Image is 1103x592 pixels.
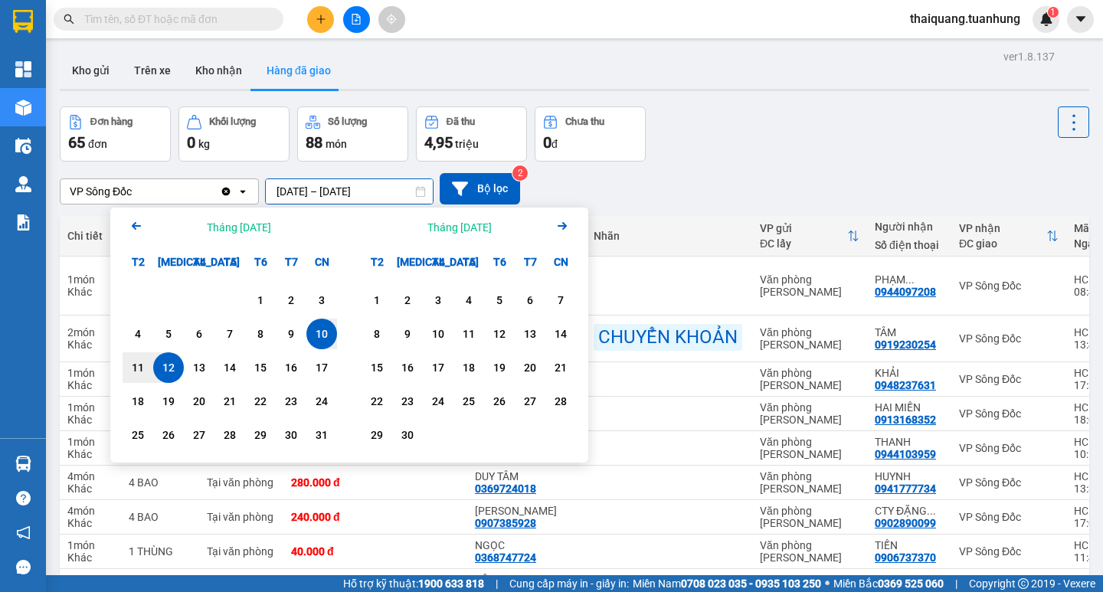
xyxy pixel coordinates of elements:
[545,319,576,349] div: Choose Chủ Nhật, tháng 09 14 2025. It's available.
[878,577,944,590] strong: 0369 525 060
[484,319,515,349] div: Choose Thứ Sáu, tháng 09 12 2025. It's available.
[219,358,241,377] div: 14
[515,247,545,277] div: T7
[752,216,867,257] th: Toggle SortBy
[875,239,944,251] div: Số điện thoại
[553,217,571,235] svg: Arrow Right
[129,476,191,489] div: 4 BAO
[959,222,1046,234] div: VP nhận
[475,517,536,529] div: 0907385928
[959,545,1059,558] div: VP Sông Đốc
[760,367,859,391] div: Văn phòng [PERSON_NAME]
[875,482,936,495] div: 0941777734
[158,325,179,343] div: 5
[88,138,107,150] span: đơn
[110,208,588,463] div: Calendar.
[214,319,245,349] div: Choose Thứ Năm, tháng 08 7 2025. It's available.
[219,426,241,444] div: 28
[1018,578,1029,589] span: copyright
[489,358,510,377] div: 19
[427,220,492,235] div: Tháng [DATE]
[423,319,453,349] div: Choose Thứ Tư, tháng 09 10 2025. It's available.
[760,436,859,460] div: Văn phòng [PERSON_NAME]
[328,116,367,127] div: Số lượng
[458,325,479,343] div: 11
[67,339,113,351] div: Khác
[875,401,944,414] div: HAI MIỀN
[280,392,302,410] div: 23
[484,247,515,277] div: T6
[458,291,479,309] div: 4
[198,138,210,150] span: kg
[397,392,418,410] div: 23
[127,392,149,410] div: 18
[509,575,629,592] span: Cung cấp máy in - giấy in:
[84,11,265,28] input: Tìm tên, số ĐT hoặc mã đơn
[306,247,337,277] div: CN
[306,319,337,349] div: Selected start date. Chủ Nhật, tháng 08 10 2025. It's available.
[90,116,133,127] div: Đơn hàng
[959,511,1059,523] div: VP Sông Đốc
[207,545,276,558] div: Tại văn phòng
[250,426,271,444] div: 29
[153,352,184,383] div: Selected end date. Thứ Ba, tháng 08 12 2025. It's available.
[515,319,545,349] div: Choose Thứ Bảy, tháng 09 13 2025. It's available.
[307,6,334,33] button: plus
[250,325,271,343] div: 8
[519,358,541,377] div: 20
[475,539,578,551] div: NGỌC
[418,577,484,590] strong: 1900 633 818
[158,392,179,410] div: 19
[311,358,332,377] div: 17
[67,414,113,426] div: Khác
[16,525,31,540] span: notification
[306,133,322,152] span: 88
[280,325,302,343] div: 9
[959,373,1059,385] div: VP Sông Đốc
[343,6,370,33] button: file-add
[825,581,830,587] span: ⚪️
[959,407,1059,420] div: VP Sông Đốc
[311,392,332,410] div: 24
[362,386,392,417] div: Choose Thứ Hai, tháng 09 22 2025. It's available.
[875,517,936,529] div: 0902890099
[153,247,184,277] div: [MEDICAL_DATA]
[306,352,337,383] div: Choose Chủ Nhật, tháng 08 17 2025. It's available.
[187,133,195,152] span: 0
[959,476,1059,489] div: VP Sông Đốc
[245,247,276,277] div: T6
[245,352,276,383] div: Choose Thứ Sáu, tháng 08 15 2025. It's available.
[543,133,551,152] span: 0
[188,426,210,444] div: 27
[1003,48,1055,65] div: ver 1.8.137
[158,358,179,377] div: 12
[68,133,85,152] span: 65
[67,539,113,551] div: 1 món
[67,367,113,379] div: 1 món
[67,551,113,564] div: Khác
[875,221,944,233] div: Người nhận
[207,220,271,235] div: Tháng [DATE]
[875,551,936,564] div: 0906737370
[512,165,528,181] sup: 2
[458,358,479,377] div: 18
[60,52,122,89] button: Kho gửi
[453,352,484,383] div: Choose Thứ Năm, tháng 09 18 2025. It's available.
[311,426,332,444] div: 31
[489,325,510,343] div: 12
[545,386,576,417] div: Choose Chủ Nhật, tháng 09 28 2025. It's available.
[594,230,745,242] div: Nhãn
[392,386,423,417] div: Choose Thứ Ba, tháng 09 23 2025. It's available.
[245,319,276,349] div: Choose Thứ Sáu, tháng 08 8 2025. It's available.
[760,539,859,564] div: Văn phòng [PERSON_NAME]
[959,237,1046,250] div: ĐC giao
[123,319,153,349] div: Choose Thứ Hai, tháng 08 4 2025. It's available.
[875,273,944,286] div: PHẠM KHÁNH NGUYÊN
[276,386,306,417] div: Choose Thứ Bảy, tháng 08 23 2025. It's available.
[392,247,423,277] div: [MEDICAL_DATA]
[13,10,33,33] img: logo-vxr
[875,326,944,339] div: TÂM
[209,116,256,127] div: Khối lượng
[927,505,936,517] span: ...
[545,247,576,277] div: CN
